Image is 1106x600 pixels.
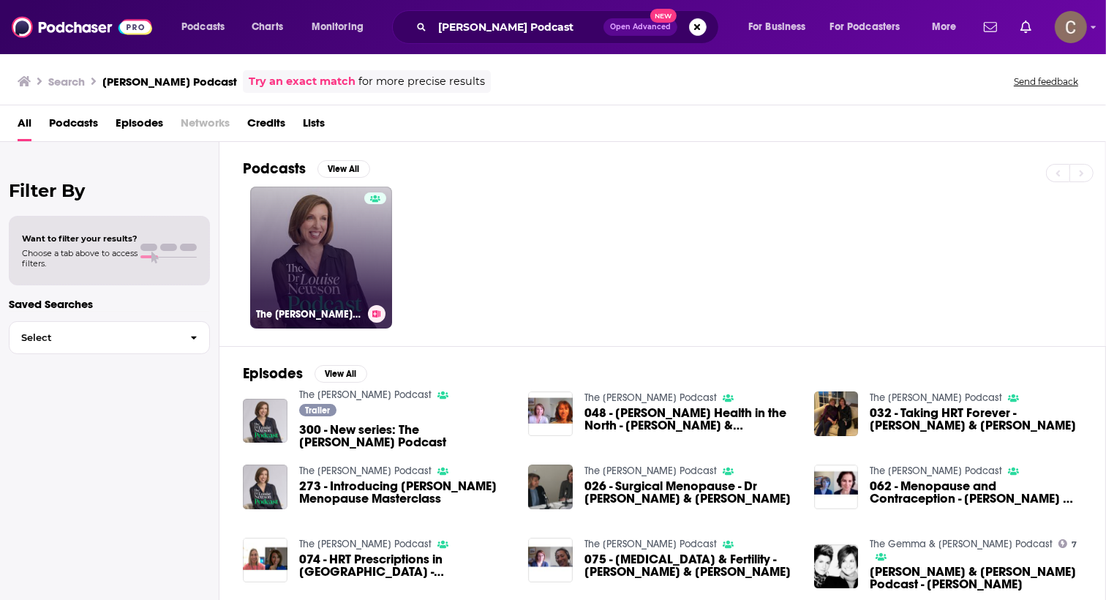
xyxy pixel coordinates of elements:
button: Send feedback [1009,75,1083,88]
span: New [650,9,677,23]
span: Logged in as clay.bolton [1055,11,1087,43]
span: for more precise results [358,73,485,90]
a: 7 [1058,539,1077,548]
button: Select [9,321,210,354]
span: [PERSON_NAME] & [PERSON_NAME] Podcast - [PERSON_NAME] [870,566,1082,590]
button: open menu [922,15,975,39]
img: 300 - New series: The Dr Louise Newson Podcast [243,399,287,443]
img: 032 - Taking HRT Forever - Ann Newson & Dr Louise Newson [814,391,859,436]
a: Try an exact match [249,73,355,90]
div: Search podcasts, credits, & more... [406,10,733,44]
a: All [18,111,31,141]
span: 062 - Menopause and Contraception - [PERSON_NAME] & [PERSON_NAME] [870,480,1082,505]
a: 048 - Newson Health in the North - Dr Zoe Hodson & Dr Louise Newson [584,407,797,432]
a: 032 - Taking HRT Forever - Ann Newson & Dr Louise Newson [870,407,1082,432]
button: View All [317,160,370,178]
h2: Filter By [9,180,210,201]
a: The Dr Louise Newson Podcast [584,391,717,404]
span: Monitoring [312,17,364,37]
a: 273 - Introducing Dr Louise Newson Menopause Masterclass [299,480,511,505]
span: 075 - [MEDICAL_DATA] & Fertility - [PERSON_NAME] & [PERSON_NAME] [584,553,797,578]
h3: [PERSON_NAME] Podcast [102,75,237,89]
span: For Podcasters [830,17,900,37]
span: Choose a tab above to access filters. [22,248,138,269]
a: PodcastsView All [243,160,370,178]
a: Lists [303,111,325,141]
span: 273 - Introducing [PERSON_NAME] Menopause Masterclass [299,480,511,505]
a: The Dr Louise Newson Podcast [870,391,1002,404]
a: The Dr Louise Newson Podcast [299,538,432,550]
h3: The [PERSON_NAME] Podcast [256,308,362,320]
a: Show notifications dropdown [978,15,1003,40]
span: Podcasts [181,17,225,37]
a: Gemma & Emma Podcast - Dr Louise Newson [870,566,1082,590]
span: 7 [1072,541,1077,548]
a: The Dr Louise Newson Podcast [584,538,717,550]
a: Podcasts [49,111,98,141]
span: 032 - Taking HRT Forever - [PERSON_NAME] & [PERSON_NAME] [870,407,1082,432]
h2: Podcasts [243,160,306,178]
button: View All [315,365,367,383]
a: EpisodesView All [243,364,367,383]
span: Charts [252,17,283,37]
span: Want to filter your results? [22,233,138,244]
a: Charts [242,15,292,39]
button: Show profile menu [1055,11,1087,43]
img: 273 - Introducing Dr Louise Newson Menopause Masterclass [243,465,287,509]
h2: Episodes [243,364,303,383]
img: User Profile [1055,11,1087,43]
a: The Dr Louise Newson Podcast [299,465,432,477]
img: 062 - Menopause and Contraception - Dr Philippa Kaye & Dr Louise Newson [814,465,859,509]
span: More [932,17,957,37]
a: Show notifications dropdown [1015,15,1037,40]
span: Trailer [305,406,330,415]
a: The Gemma & Emma Podcast [870,538,1053,550]
span: Episodes [116,111,163,141]
img: 026 - Surgical Menopause - Dr Rebecca Lewis & Dr Louise Newson [528,465,573,509]
span: 048 - [PERSON_NAME] Health in the North - [PERSON_NAME] & [PERSON_NAME] [584,407,797,432]
a: 075 - Premature Menopause & Fertility - Dr Rebecca Gibbs & Dr Louise Newson [584,553,797,578]
button: open menu [301,15,383,39]
span: 300 - New series: The [PERSON_NAME] Podcast [299,424,511,449]
a: The [PERSON_NAME] Podcast [250,187,392,329]
button: Open AdvancedNew [603,18,677,36]
img: 048 - Newson Health in the North - Dr Zoe Hodson & Dr Louise Newson [528,391,573,436]
a: The Dr Louise Newson Podcast [584,465,717,477]
span: Networks [181,111,230,141]
a: The Dr Louise Newson Podcast [299,389,432,401]
img: Podchaser - Follow, Share and Rate Podcasts [12,13,152,41]
span: 026 - Surgical Menopause - Dr [PERSON_NAME] & [PERSON_NAME] [584,480,797,505]
button: open menu [171,15,244,39]
a: Credits [247,111,285,141]
img: 075 - Premature Menopause & Fertility - Dr Rebecca Gibbs & Dr Louise Newson [528,538,573,582]
input: Search podcasts, credits, & more... [432,15,603,39]
span: Select [10,333,178,342]
img: Gemma & Emma Podcast - Dr Louise Newson [814,544,859,589]
a: 026 - Surgical Menopause - Dr Rebecca Lewis & Dr Louise Newson [584,480,797,505]
span: For Business [748,17,806,37]
button: open menu [821,15,922,39]
h3: Search [48,75,85,89]
span: 074 - HRT Prescriptions in [GEOGRAPHIC_DATA] - [PERSON_NAME] & [PERSON_NAME] [299,553,511,578]
a: 062 - Menopause and Contraception - Dr Philippa Kaye & Dr Louise Newson [870,480,1082,505]
a: 300 - New series: The Dr Louise Newson Podcast [299,424,511,449]
a: The Dr Louise Newson Podcast [870,465,1002,477]
img: 074 - HRT Prescriptions in England - Dr Sarah Hillman & Dr Louise Newson [243,538,287,582]
p: Saved Searches [9,297,210,311]
a: 074 - HRT Prescriptions in England - Dr Sarah Hillman & Dr Louise Newson [299,553,511,578]
span: Open Advanced [610,23,671,31]
button: open menu [738,15,824,39]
